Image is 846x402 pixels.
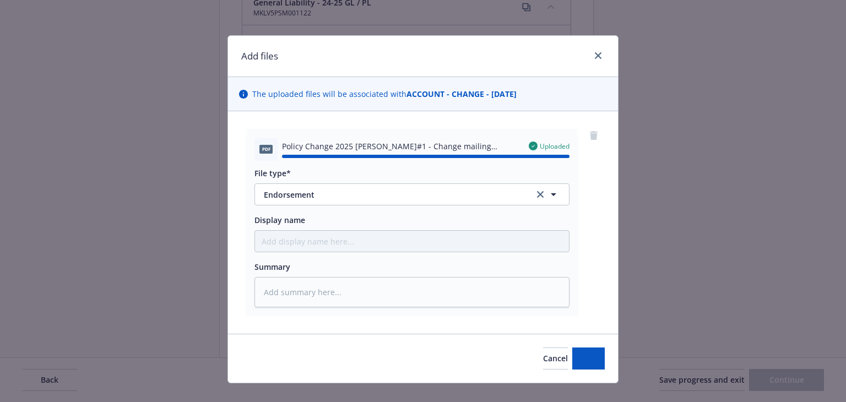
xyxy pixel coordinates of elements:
[534,188,547,201] a: clear selection
[572,353,605,363] span: Add files
[241,49,278,63] h1: Add files
[587,129,600,142] a: remove
[592,49,605,62] a: close
[543,347,568,370] button: Cancel
[254,262,290,272] span: Summary
[255,231,569,252] input: Add display name here...
[406,89,517,99] strong: ACCOUNT - CHANGE - [DATE]
[572,347,605,370] button: Add files
[259,145,273,153] span: pdf
[254,215,305,225] span: Display name
[254,183,570,205] button: Endorsementclear selection
[252,88,517,100] span: The uploaded files will be associated with
[282,140,520,152] span: Policy Change 2025 [PERSON_NAME]#1 - Change mailing address to [STREET_ADDRESS]pdf
[543,353,568,363] span: Cancel
[254,168,291,178] span: File type*
[264,189,519,200] span: Endorsement
[540,142,570,151] span: Uploaded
